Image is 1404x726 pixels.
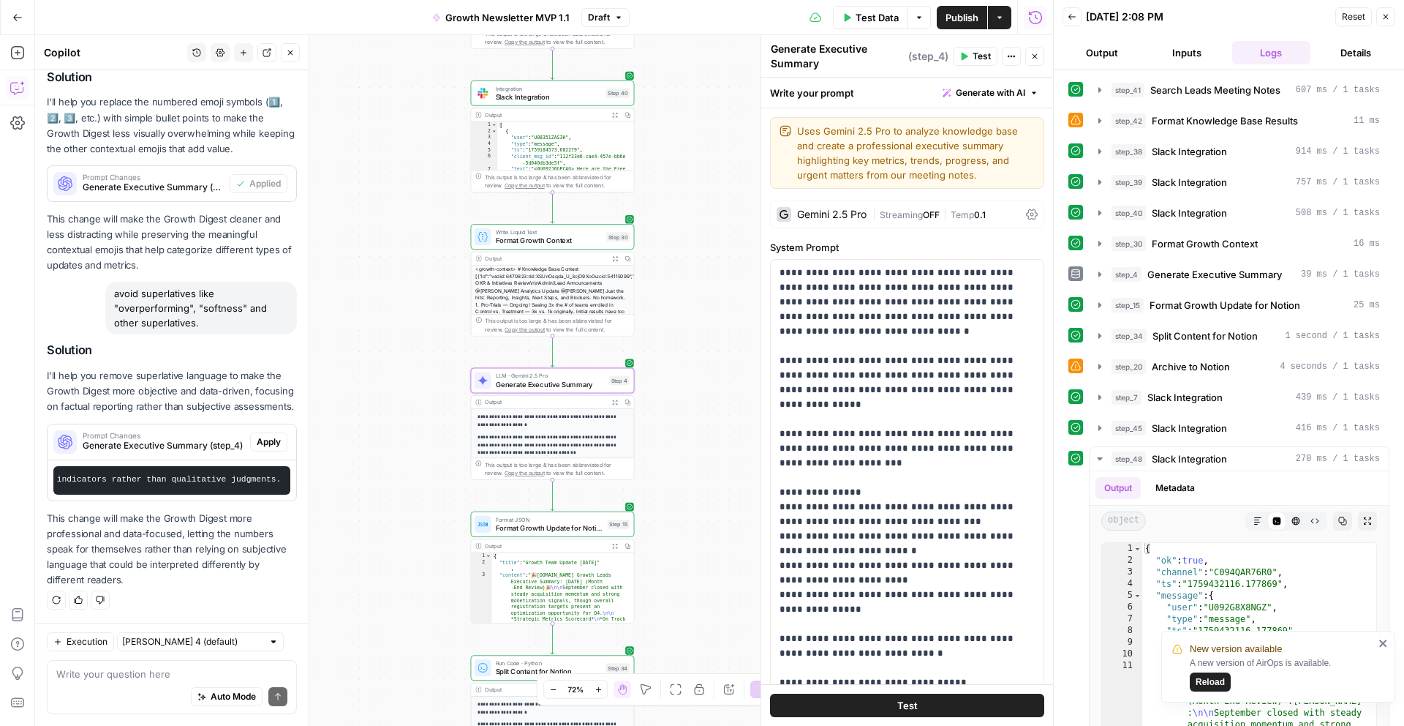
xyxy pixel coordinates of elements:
[105,282,297,334] div: avoid superlatives like "overperforming", "softness" and other superlatives.
[1111,144,1146,159] span: step_38
[1232,41,1311,64] button: Logs
[1152,236,1258,251] span: Format Growth Context
[47,70,297,84] h2: Solution
[1152,421,1227,435] span: Slack Integration
[1152,113,1298,128] span: Format Knowledge Base Results
[567,684,584,695] span: 72%
[230,174,287,193] button: Applied
[471,154,497,166] div: 6
[608,520,630,529] div: Step 15
[485,686,605,695] div: Output
[1111,329,1147,343] span: step_34
[445,10,570,25] span: Growth Newsletter MVP 1.1
[1190,642,1282,656] span: New version available
[1152,206,1227,220] span: Slack Integration
[1335,7,1372,26] button: Reset
[937,83,1044,102] button: Generate with AI
[496,372,605,381] span: LLM · Gemini 2.5 Pro
[1152,452,1227,466] span: Slack Integration
[491,121,497,128] span: Toggle code folding, rows 1 through 483
[211,690,256,703] span: Auto Mode
[505,182,545,189] span: Copy the output
[496,523,603,533] span: Format Growth Update for Notion
[1111,452,1146,466] span: step_48
[581,8,630,27] button: Draft
[1090,447,1389,471] button: 270 ms / 1 tasks
[257,435,281,449] span: Apply
[1090,293,1389,317] button: 25 ms
[505,470,545,476] span: Copy the output
[471,147,497,154] div: 5
[496,84,602,93] span: Integration
[973,50,991,63] span: Test
[1301,268,1380,281] span: 39 ms / 1 tasks
[485,398,605,407] div: Output
[1147,390,1223,405] span: Slack Integration
[797,209,867,220] div: Gemini 2.5 Pro
[1152,144,1227,159] span: Slack Integration
[1342,10,1365,23] span: Reset
[47,368,297,414] p: I'll help you remove superlative language to make the Growth Digest more objective and data-drive...
[1190,673,1231,692] button: Reload
[485,111,605,119] div: Output
[1102,625,1142,637] div: 8
[1152,329,1258,343] span: Split Content for Notion
[471,553,491,559] div: 1
[880,209,923,220] span: Streaming
[956,86,1025,100] span: Generate with AI
[1090,232,1389,255] button: 16 ms
[505,39,545,45] span: Copy the output
[83,439,244,452] span: Generate Executive Summary (step_4)
[1111,390,1141,405] span: step_7
[423,6,578,29] button: Growth Newsletter MVP 1.1
[1090,78,1389,102] button: 607 ms / 1 tasks
[1296,206,1380,220] span: 508 ms / 1 tasks
[1090,386,1389,409] button: 439 ms / 1 tasks
[1102,578,1142,590] div: 4
[1111,359,1146,374] span: step_20
[1285,329,1380,343] span: 1 second / 1 tasks
[1090,355,1389,378] button: 4 seconds / 1 tasks
[1102,648,1142,660] div: 10
[496,515,603,524] span: Format JSON
[770,694,1044,717] button: Test
[771,42,905,71] textarea: Generate Executive Summary
[1090,263,1389,286] button: 39 ms / 1 tasks
[486,553,491,559] span: Toggle code folding, rows 1 through 4
[551,480,554,511] g: Edge from step_4 to step_15
[83,173,224,181] span: Prompt Changes
[588,11,610,24] span: Draft
[1111,267,1141,282] span: step_4
[946,10,978,25] span: Publish
[1190,656,1374,692] div: A new version of AirOps is available.
[1111,421,1146,435] span: step_45
[761,78,1053,108] div: Write your prompt
[1196,676,1225,689] span: Reload
[1296,145,1380,158] span: 914 ms / 1 tasks
[47,632,114,651] button: Execution
[1147,41,1226,64] button: Inputs
[491,128,497,135] span: Toggle code folding, rows 2 through 72
[471,128,497,135] div: 2
[951,209,974,220] span: Temp
[1354,114,1380,127] span: 11 ms
[1152,175,1227,190] span: Slack Integration
[471,224,635,336] div: Write Liquid TextFormat Growth ContextStep 30Output<growth-context> # Knowledge Base Context [{"i...
[496,379,605,389] span: Generate Executive Summary
[1316,41,1395,64] button: Details
[485,29,630,46] div: This output is too large & has been abbreviated for review. to view the full content.
[1102,555,1142,566] div: 2
[1378,637,1389,649] button: close
[47,343,297,357] h2: Solution
[496,667,602,677] span: Split Content for Notion
[1111,206,1146,220] span: step_40
[47,511,297,588] p: This change will make the Growth Digest more professional and data-focused, letting the numbers s...
[1111,298,1144,313] span: step_15
[940,206,951,221] span: |
[478,88,488,98] img: Slack-mark-RGB.png
[1102,637,1142,648] div: 9
[47,94,297,157] p: I'll help you replace the numbered emoji symbols (1️⃣, 2️⃣, 3️⃣, etc.) with simple bullet points ...
[44,45,183,60] div: Copilot
[833,6,907,29] button: Test Data
[937,6,987,29] button: Publish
